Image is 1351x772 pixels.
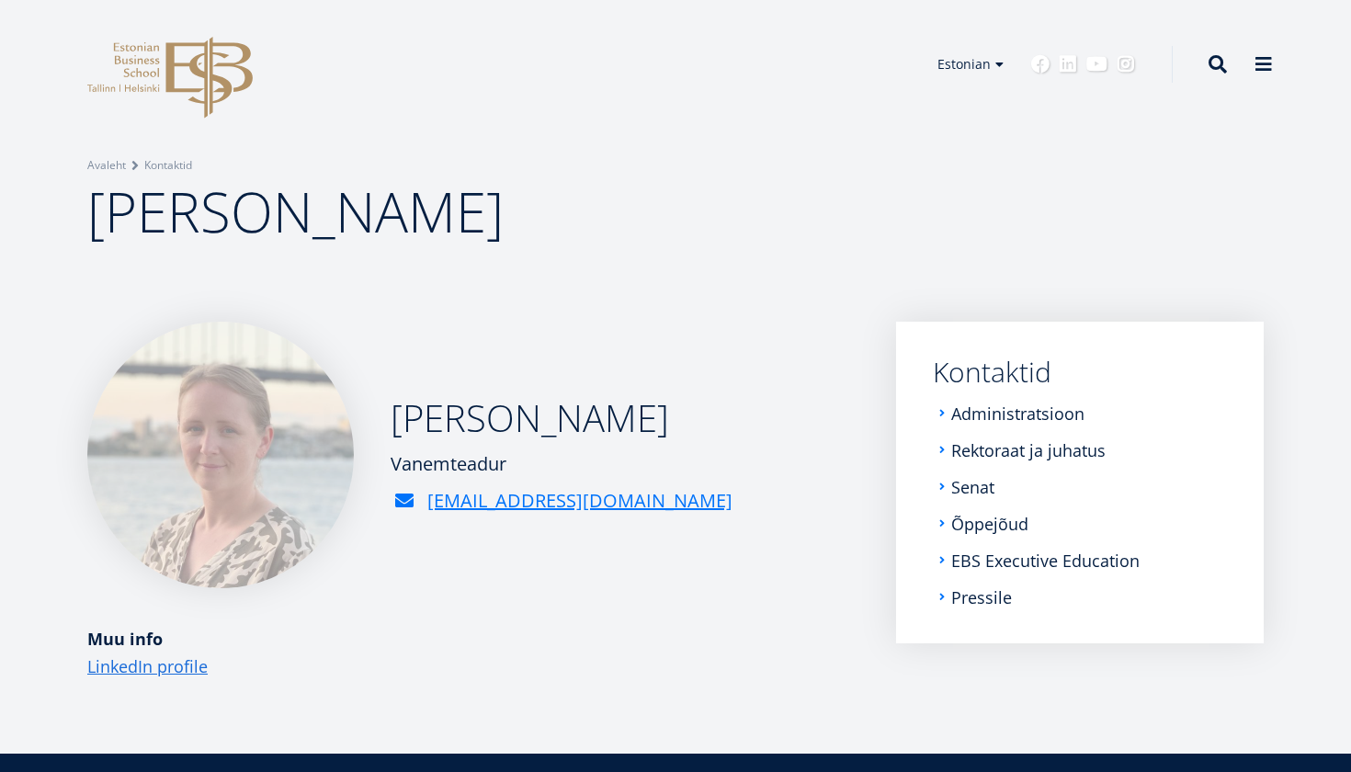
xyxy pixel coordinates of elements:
a: Avaleht [87,156,126,175]
a: LinkedIn profile [87,653,208,680]
a: Senat [951,478,994,496]
a: Õppejõud [951,515,1028,533]
div: Muu info [87,625,859,653]
a: [EMAIL_ADDRESS][DOMAIN_NAME] [427,487,732,515]
a: Pressile [951,588,1012,607]
a: Linkedin [1059,55,1077,74]
h2: [PERSON_NAME] [391,395,732,441]
img: Annika Kaabel [87,322,354,588]
a: EBS Executive Education [951,551,1140,570]
span: [PERSON_NAME] [87,174,504,249]
a: Rektoraat ja juhatus [951,441,1106,460]
a: Administratsioon [951,404,1084,423]
a: Youtube [1086,55,1107,74]
a: Facebook [1031,55,1050,74]
a: Kontaktid [933,358,1227,386]
div: Vanemteadur [391,450,732,478]
a: Kontaktid [144,156,192,175]
a: Instagram [1117,55,1135,74]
